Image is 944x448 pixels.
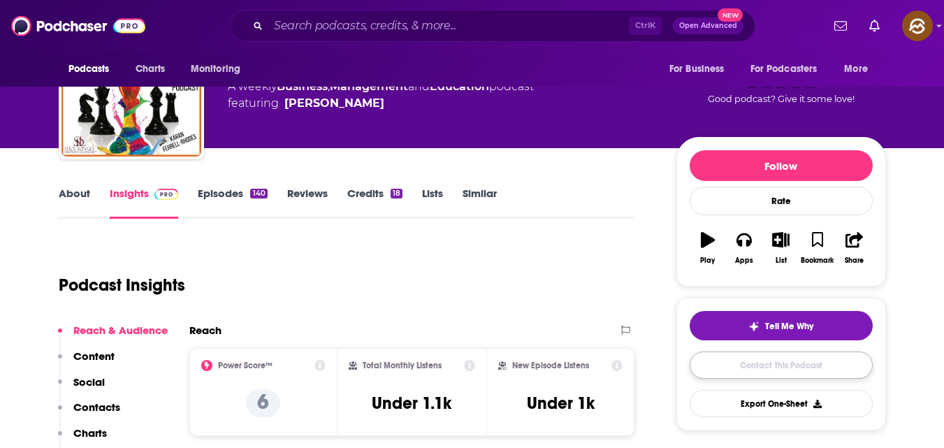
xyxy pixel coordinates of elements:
[58,375,105,401] button: Social
[765,321,813,332] span: Tell Me Why
[700,256,715,265] div: Play
[902,10,933,41] span: Logged in as hey85204
[268,15,629,37] input: Search podcasts, credits, & more...
[708,94,855,104] span: Good podcast? Give it some love!
[690,311,873,340] button: tell me why sparkleTell Me Why
[11,13,145,39] img: Podchaser - Follow, Share and Rate Podcasts
[181,56,259,82] button: open menu
[718,8,743,22] span: New
[228,95,534,112] span: featuring
[801,256,834,265] div: Bookmark
[690,187,873,215] div: Rate
[73,349,115,363] p: Content
[829,14,852,38] a: Show notifications dropdown
[287,187,328,219] a: Reviews
[463,187,497,219] a: Similar
[726,223,762,273] button: Apps
[673,17,743,34] button: Open AdvancedNew
[61,17,201,157] img: Lead at the Top of Your Game
[228,78,534,112] div: A weekly podcast
[391,189,402,198] div: 18
[902,10,933,41] button: Show profile menu
[660,56,742,82] button: open menu
[59,56,128,82] button: open menu
[58,349,115,375] button: Content
[73,375,105,389] p: Social
[363,361,442,370] h2: Total Monthly Listens
[629,17,662,35] span: Ctrl K
[284,95,384,112] div: [PERSON_NAME]
[527,393,595,414] h3: Under 1k
[154,189,179,200] img: Podchaser Pro
[230,10,755,42] div: Search podcasts, credits, & more...
[126,56,174,82] a: Charts
[73,400,120,414] p: Contacts
[58,324,168,349] button: Reach & Audience
[68,59,110,79] span: Podcasts
[748,321,760,332] img: tell me why sparkle
[836,223,872,273] button: Share
[845,256,864,265] div: Share
[110,187,179,219] a: InsightsPodchaser Pro
[59,187,90,219] a: About
[679,22,737,29] span: Open Advanced
[218,361,273,370] h2: Power Score™
[347,187,402,219] a: Credits18
[690,390,873,417] button: Export One-Sheet
[422,187,443,219] a: Lists
[198,187,267,219] a: Episodes140
[864,14,885,38] a: Show notifications dropdown
[136,59,166,79] span: Charts
[250,189,267,198] div: 140
[690,150,873,181] button: Follow
[750,59,818,79] span: For Podcasters
[799,223,836,273] button: Bookmark
[902,10,933,41] img: User Profile
[690,223,726,273] button: Play
[741,56,838,82] button: open menu
[59,275,185,296] h1: Podcast Insights
[690,352,873,379] a: Contact This Podcast
[73,426,107,440] p: Charts
[735,256,753,265] div: Apps
[372,393,451,414] h3: Under 1.1k
[58,400,120,426] button: Contacts
[191,59,240,79] span: Monitoring
[189,324,222,337] h2: Reach
[776,256,787,265] div: List
[512,361,589,370] h2: New Episode Listens
[669,59,725,79] span: For Business
[762,223,799,273] button: List
[844,59,868,79] span: More
[834,56,885,82] button: open menu
[73,324,168,337] p: Reach & Audience
[246,389,280,417] p: 6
